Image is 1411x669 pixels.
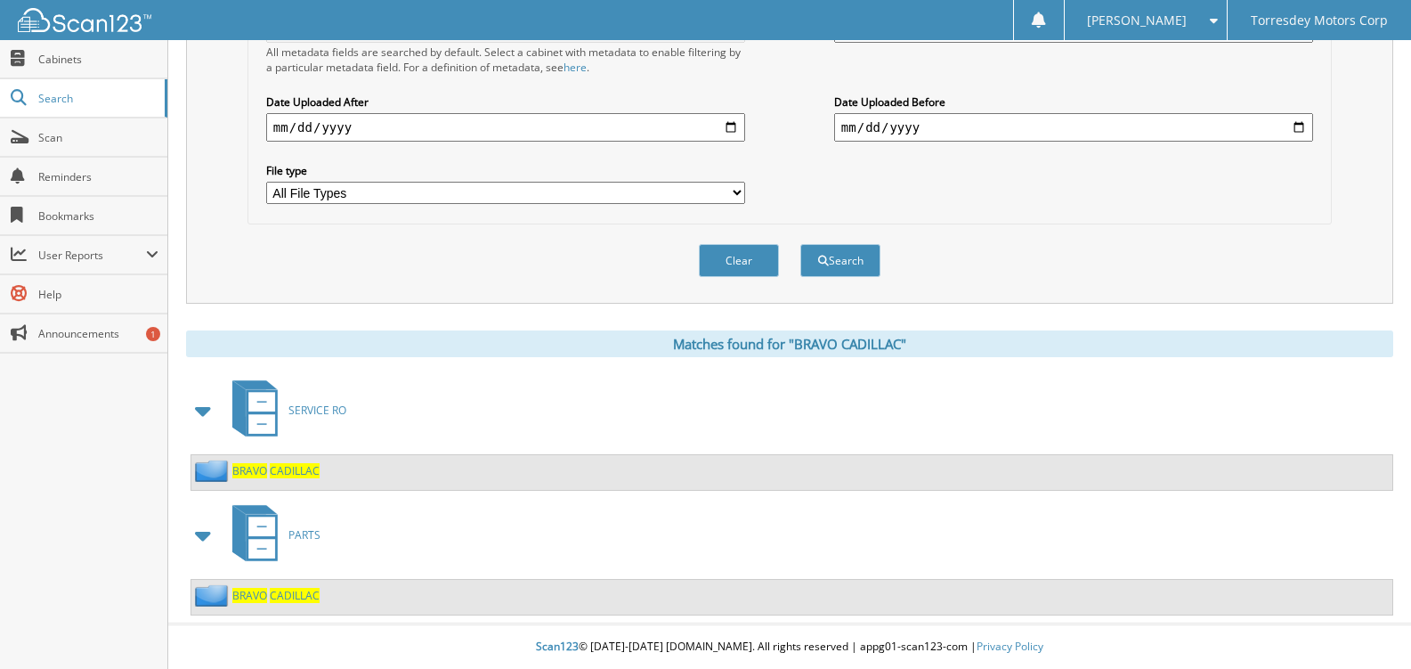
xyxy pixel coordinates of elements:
[270,588,320,603] span: CADILLAC
[699,244,779,277] button: Clear
[1322,583,1411,669] iframe: Chat Widget
[222,500,320,570] a: PARTS
[38,208,158,224] span: Bookmarks
[38,130,158,145] span: Scan
[38,326,158,341] span: Announcements
[186,330,1393,357] div: Matches found for "BRAVO CADILLAC"
[195,460,232,482] img: folder2.png
[536,639,579,654] span: Scan123
[266,45,745,75] div: All metadata fields are searched by default. Select a cabinet with metadata to enable filtering b...
[288,527,320,543] span: PARTS
[168,625,1411,669] div: © [DATE]-[DATE] [DOMAIN_NAME]. All rights reserved | appg01-scan123-com |
[564,60,587,75] a: here
[38,287,158,302] span: Help
[38,248,146,263] span: User Reports
[266,163,745,178] label: File type
[266,113,745,142] input: start
[232,588,320,603] a: BRAVO CADILLAC
[834,113,1313,142] input: end
[270,463,320,478] span: CADILLAC
[195,584,232,607] img: folder2.png
[977,639,1043,654] a: Privacy Policy
[232,588,267,603] span: BRAVO
[146,327,160,341] div: 1
[288,403,346,418] span: SERVICE RO
[232,463,267,478] span: BRAVO
[800,244,880,277] button: Search
[18,8,151,32] img: scan123-logo-white.svg
[266,94,745,110] label: Date Uploaded After
[1087,15,1187,26] span: [PERSON_NAME]
[232,463,320,478] a: BRAVO CADILLAC
[38,169,158,184] span: Reminders
[1251,15,1388,26] span: Torresdey Motors Corp
[38,91,156,106] span: Search
[222,375,346,445] a: SERVICE RO
[38,52,158,67] span: Cabinets
[834,94,1313,110] label: Date Uploaded Before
